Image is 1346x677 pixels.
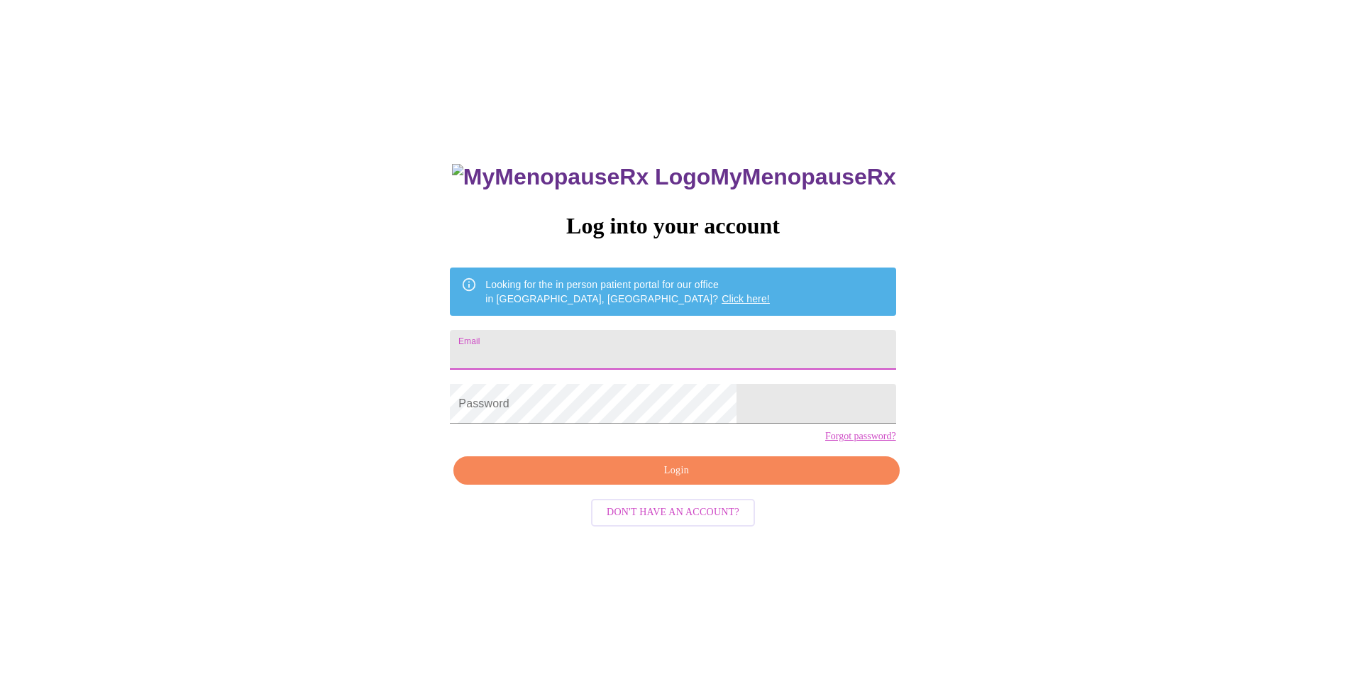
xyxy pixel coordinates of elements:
button: Don't have an account? [591,499,755,527]
div: Looking for the in person patient portal for our office in [GEOGRAPHIC_DATA], [GEOGRAPHIC_DATA]? [485,272,770,312]
h3: MyMenopauseRx [452,164,896,190]
a: Click here! [722,293,770,304]
span: Don't have an account? [607,504,739,522]
span: Login [470,462,883,480]
h3: Log into your account [450,213,895,239]
button: Login [453,456,899,485]
a: Don't have an account? [588,505,758,517]
a: Forgot password? [825,431,896,442]
img: MyMenopauseRx Logo [452,164,710,190]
